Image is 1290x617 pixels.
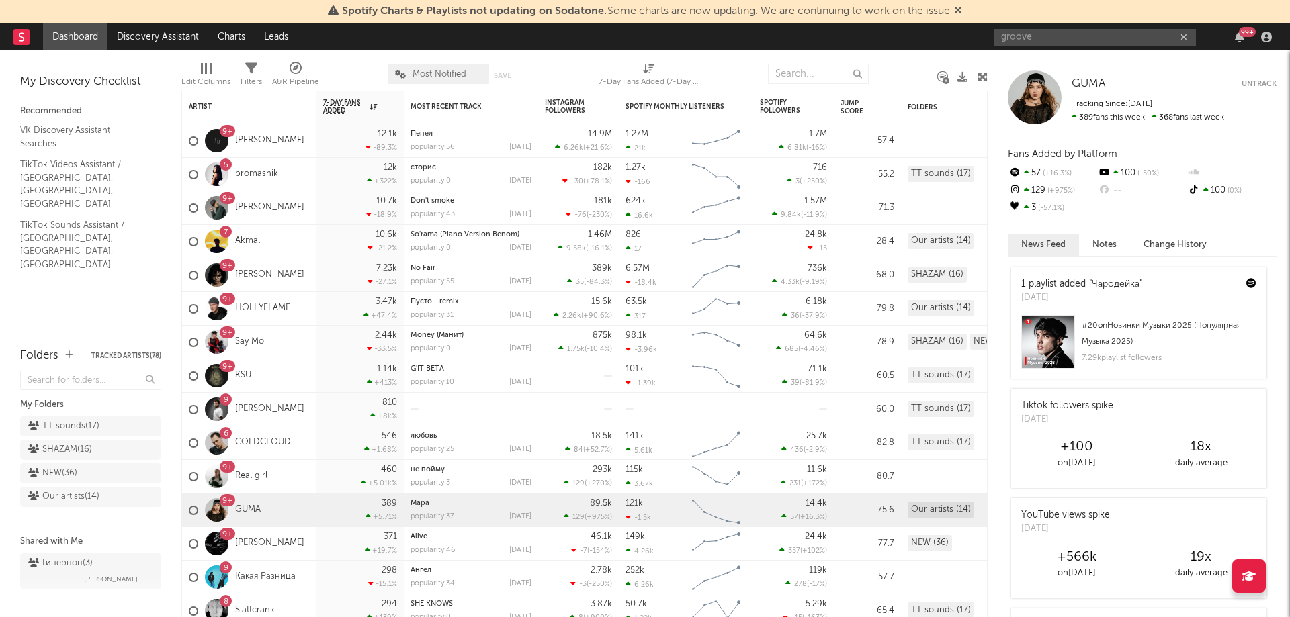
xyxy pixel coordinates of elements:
span: -15 [816,245,827,252]
div: [DATE] [509,177,531,185]
div: on [DATE] [1015,455,1139,471]
div: popularity: 10 [411,379,454,386]
div: 24.8k [805,230,827,239]
div: 3.67k [626,479,653,488]
div: 7.29k playlist followers [1082,350,1256,366]
div: 736k [808,264,827,273]
div: Don't smoke [411,197,531,205]
div: Folders [20,348,58,364]
span: 39 [791,379,800,387]
div: 7.23k [376,264,397,273]
a: GUMA [1072,77,1105,91]
a: NEW(36) [20,463,161,483]
span: Most Notified [413,70,466,79]
div: ( ) [558,244,612,252]
span: Fans Added by Platform [1008,149,1117,159]
div: ТТ sounds ( 17 ) [28,418,99,434]
div: 98.1k [626,331,647,340]
span: +172 % [803,480,825,487]
div: 389k [592,264,612,273]
div: ( ) [782,378,827,387]
svg: Chart title [686,124,746,158]
div: NEW ( 36 ) [28,465,77,481]
a: сторис [411,164,436,171]
div: 317 [626,312,646,320]
a: Real girl [235,471,267,482]
div: 15.6k [591,297,612,306]
span: -30 [571,178,583,185]
a: Say Mo [235,336,264,348]
span: Dismiss [954,6,962,17]
div: 78.9 [841,334,894,350]
span: 6.26k [564,144,583,152]
span: 368 fans last week [1072,113,1224,122]
div: 60.0 [841,401,894,418]
div: 64.6k [804,331,827,340]
div: 18 x [1139,439,1263,455]
div: ( ) [558,344,612,353]
span: +52.7 % [585,446,610,454]
div: [DATE] [509,278,531,285]
div: NEW (36) [970,334,1015,350]
div: 12.1k [378,130,397,138]
span: +250 % [802,178,825,185]
a: "Чародейка" [1089,279,1142,289]
div: 6.57M [626,264,650,273]
div: 99 + [1239,27,1256,37]
div: Edit Columns [181,57,230,96]
div: ( ) [564,512,612,521]
div: YouTube views spike [1021,508,1110,522]
span: 7-Day Fans Added [323,99,366,115]
div: 55.2 [841,167,894,183]
svg: Chart title [686,426,746,460]
div: Пусто - remix [411,298,531,305]
div: popularity: 3 [411,479,450,487]
div: G'IT BETA [411,365,531,373]
div: 810 [382,398,397,407]
span: -76 [574,211,587,219]
div: ( ) [781,479,827,487]
a: GUMA [235,504,261,516]
svg: Chart title [686,493,746,527]
div: SHAZAM (16) [908,334,967,350]
span: 36 [791,312,800,320]
svg: Chart title [686,326,746,359]
div: Our artists (14) [908,502,974,518]
a: Charts [208,23,255,50]
a: Мара [411,500,429,507]
div: 75.6 [841,502,894,518]
div: Instagram Followers [545,99,592,115]
span: -84.3 % [586,279,610,286]
div: сторис [411,164,531,171]
div: 14.9M [588,130,612,138]
div: 82.8 [841,435,894,451]
a: [PERSON_NAME] [235,135,304,146]
div: ( ) [564,479,612,487]
div: 101k [626,365,644,373]
div: 60.5 [841,368,894,384]
div: 1.57M [804,197,827,205]
div: ( ) [565,445,612,454]
span: +78.1 % [585,178,610,185]
span: 129 [572,480,585,487]
div: +1.68 % [364,445,397,454]
div: Our artists ( 14 ) [28,489,99,505]
div: [DATE] [509,244,531,252]
div: Гиперпоп ( 3 ) [28,555,93,571]
div: 1.27k [626,163,646,172]
div: ( ) [772,277,827,286]
div: 141k [626,432,644,440]
span: -9.19 % [802,279,825,286]
span: +21.6 % [585,144,610,152]
div: ( ) [562,177,612,185]
a: #20onНовинки Музыки 2025 (Популярная Музыка 2025)7.29kplaylist followers [1011,315,1266,379]
a: COLDCLOUD [235,437,291,448]
div: A&R Pipeline [272,57,319,96]
div: 5.61k [626,446,652,455]
span: 3 [795,178,800,185]
div: 624k [626,197,646,205]
span: 685 [785,346,798,353]
div: 80.7 [841,469,894,485]
a: So'rama (Piano Version Benom) [411,231,519,238]
div: +322 % [367,177,397,185]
